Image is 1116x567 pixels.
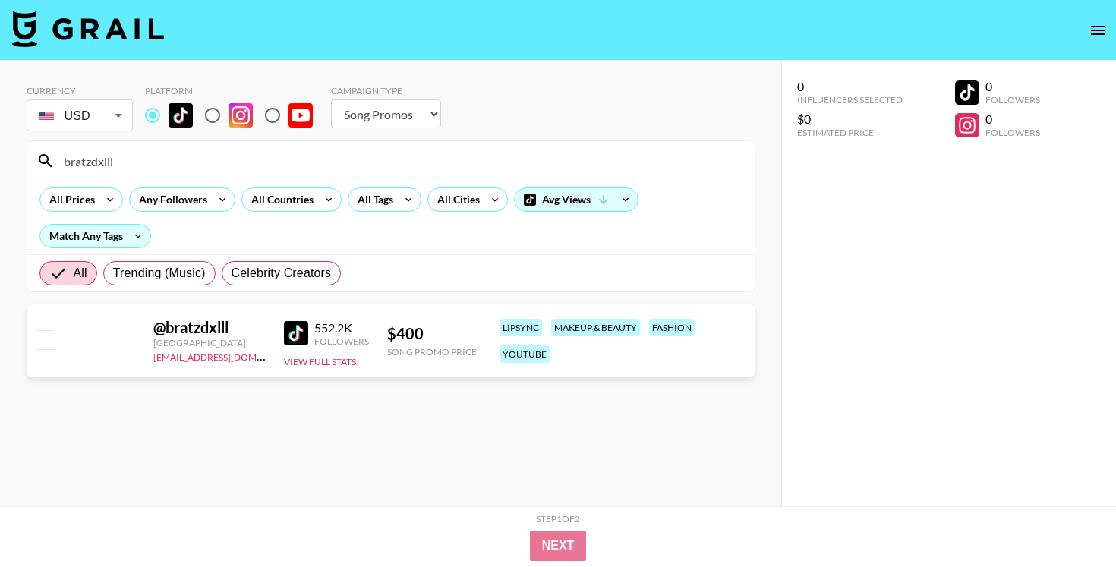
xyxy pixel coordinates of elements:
[153,318,266,337] div: @ bratzdxlll
[536,513,580,524] div: Step 1 of 2
[169,103,193,128] img: TikTok
[314,335,369,347] div: Followers
[232,264,332,282] span: Celebrity Creators
[797,112,903,127] div: $0
[985,79,1040,94] div: 0
[284,356,356,367] button: View Full Stats
[551,319,640,336] div: makeup & beauty
[500,319,542,336] div: lipsync
[797,94,903,106] div: Influencers Selected
[12,11,164,47] img: Grail Talent
[428,188,483,211] div: All Cities
[387,346,477,358] div: Song Promo Price
[985,94,1040,106] div: Followers
[331,85,441,96] div: Campaign Type
[649,319,695,336] div: fashion
[153,337,266,348] div: [GEOGRAPHIC_DATA]
[153,348,306,363] a: [EMAIL_ADDRESS][DOMAIN_NAME]
[74,264,87,282] span: All
[314,320,369,335] div: 552.2K
[985,127,1040,138] div: Followers
[55,149,746,173] input: Search by User Name
[797,79,903,94] div: 0
[113,264,206,282] span: Trending (Music)
[284,321,308,345] img: TikTok
[500,345,550,363] div: youtube
[985,112,1040,127] div: 0
[145,85,325,96] div: Platform
[242,188,317,211] div: All Countries
[515,188,638,211] div: Avg Views
[40,225,150,247] div: Match Any Tags
[130,188,210,211] div: Any Followers
[288,103,313,128] img: YouTube
[387,324,477,343] div: $ 400
[797,127,903,138] div: Estimated Price
[40,188,98,211] div: All Prices
[27,85,133,96] div: Currency
[530,531,587,561] button: Next
[229,103,253,128] img: Instagram
[30,102,130,129] div: USD
[348,188,396,211] div: All Tags
[1083,15,1113,46] button: open drawer
[1040,491,1098,549] iframe: Drift Widget Chat Controller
